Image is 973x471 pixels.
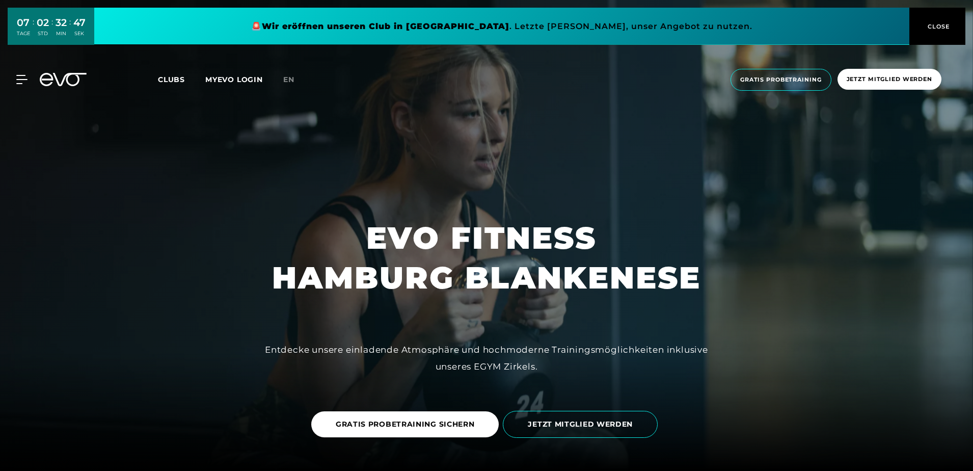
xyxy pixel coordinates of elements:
div: 47 [73,15,86,30]
span: JETZT MITGLIED WERDEN [528,419,633,430]
div: SEK [73,30,86,37]
div: Entdecke unsere einladende Atmosphäre und hochmoderne Trainingsmöglichkeiten inklusive unseres EG... [257,342,716,375]
div: : [33,16,34,43]
div: 32 [56,15,67,30]
span: Clubs [158,75,185,84]
a: Clubs [158,74,205,84]
h1: EVO FITNESS HAMBURG BLANKENESE [272,218,701,298]
div: : [69,16,71,43]
div: 02 [37,15,49,30]
button: CLOSE [909,8,965,45]
a: JETZT MITGLIED WERDEN [503,403,662,446]
a: MYEVO LOGIN [205,75,263,84]
div: MIN [56,30,67,37]
span: Gratis Probetraining [740,75,822,84]
a: en [283,74,307,86]
div: STD [37,30,49,37]
div: TAGE [17,30,30,37]
a: Jetzt Mitglied werden [834,69,944,91]
span: GRATIS PROBETRAINING SICHERN [336,419,475,430]
a: GRATIS PROBETRAINING SICHERN [311,404,503,445]
div: 07 [17,15,30,30]
span: en [283,75,294,84]
span: CLOSE [925,22,950,31]
span: Jetzt Mitglied werden [847,75,932,84]
div: : [51,16,53,43]
a: Gratis Probetraining [727,69,834,91]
